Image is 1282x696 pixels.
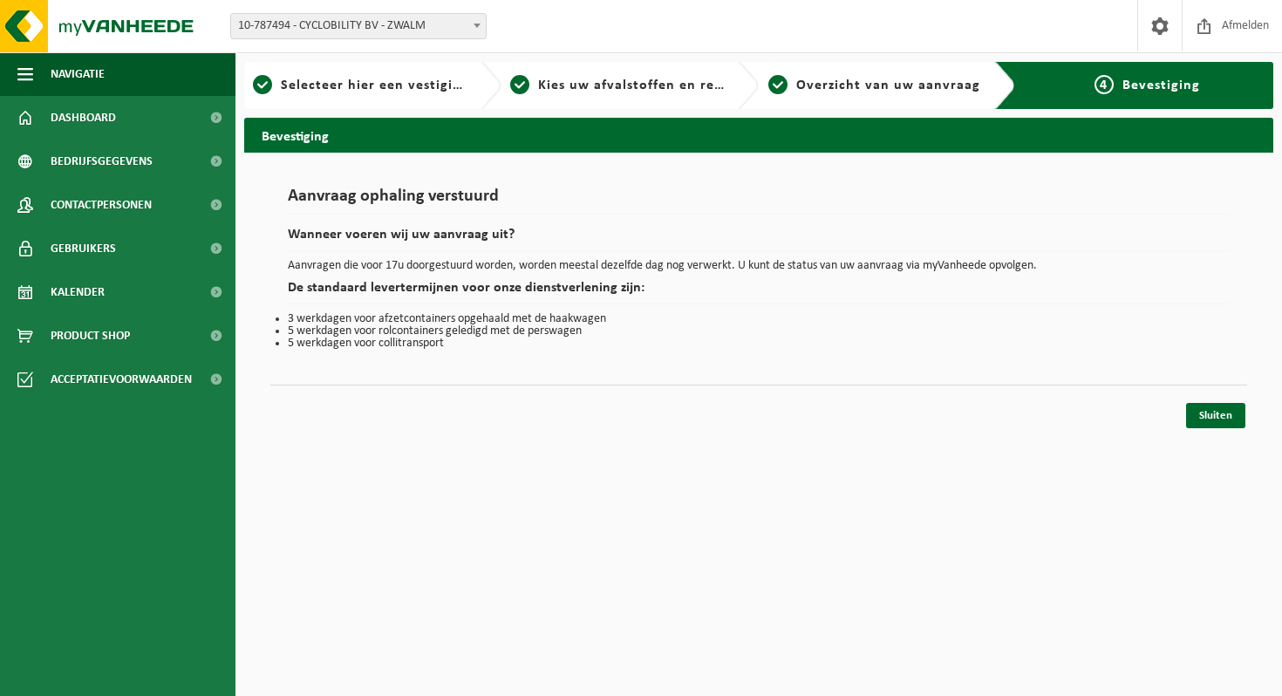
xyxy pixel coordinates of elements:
span: 1 [253,75,272,94]
span: Gebruikers [51,227,116,270]
li: 3 werkdagen voor afzetcontainers opgehaald met de haakwagen [288,313,1230,325]
span: Product Shop [51,314,130,358]
span: Navigatie [51,52,105,96]
span: Dashboard [51,96,116,140]
a: 1Selecteer hier een vestiging [253,75,467,96]
span: Bevestiging [1122,78,1200,92]
li: 5 werkdagen voor collitransport [288,338,1230,350]
span: Selecteer hier een vestiging [281,78,469,92]
h2: Wanneer voeren wij uw aanvraag uit? [288,228,1230,251]
span: Overzicht van uw aanvraag [796,78,980,92]
h1: Aanvraag ophaling verstuurd [288,188,1230,215]
span: Contactpersonen [51,183,152,227]
span: 3 [768,75,788,94]
span: 4 [1094,75,1114,94]
span: Kalender [51,270,105,314]
h2: De standaard levertermijnen voor onze dienstverlening zijn: [288,281,1230,304]
span: Kies uw afvalstoffen en recipiënten [538,78,778,92]
span: 10-787494 - CYCLOBILITY BV - ZWALM [231,14,486,38]
a: Sluiten [1186,403,1245,428]
li: 5 werkdagen voor rolcontainers geledigd met de perswagen [288,325,1230,338]
span: Acceptatievoorwaarden [51,358,192,401]
p: Aanvragen die voor 17u doorgestuurd worden, worden meestal dezelfde dag nog verwerkt. U kunt de s... [288,260,1230,272]
h2: Bevestiging [244,118,1273,152]
a: 2Kies uw afvalstoffen en recipiënten [510,75,724,96]
a: 3Overzicht van uw aanvraag [767,75,981,96]
span: 10-787494 - CYCLOBILITY BV - ZWALM [230,13,487,39]
span: Bedrijfsgegevens [51,140,153,183]
span: 2 [510,75,529,94]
